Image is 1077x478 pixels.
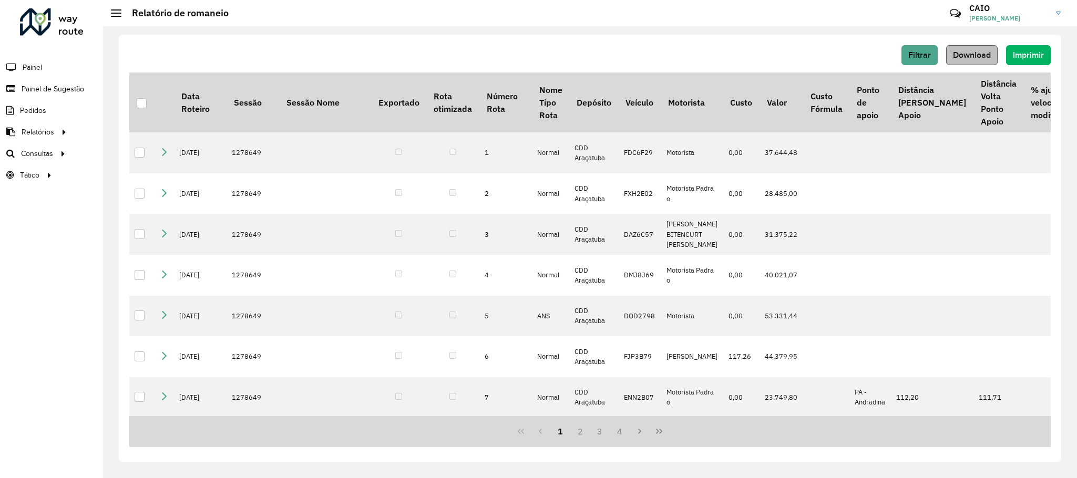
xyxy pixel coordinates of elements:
[661,255,723,296] td: Motorista Padra o
[569,214,618,255] td: CDD Araçatuba
[532,377,569,418] td: Normal
[20,105,46,116] span: Pedidos
[20,170,39,181] span: Tático
[760,336,803,377] td: 44.379,95
[619,336,661,377] td: FJP3B79
[174,255,227,296] td: [DATE]
[1013,50,1044,59] span: Imprimir
[227,336,279,377] td: 1278649
[619,377,661,418] td: ENN2B07
[723,255,760,296] td: 0,00
[371,72,426,132] th: Exportado
[619,173,661,214] td: FXH2E02
[426,72,479,132] th: Rota otimizada
[723,214,760,255] td: 0,00
[569,132,618,173] td: CDD Araçatuba
[661,72,723,132] th: Motorista
[723,173,760,214] td: 0,00
[174,214,227,255] td: [DATE]
[479,377,532,418] td: 7
[944,2,967,25] a: Contato Rápido
[479,214,532,255] td: 3
[973,377,1023,418] td: 111,71
[908,50,931,59] span: Filtrar
[723,336,760,377] td: 117,26
[661,132,723,173] td: Motorista
[569,377,618,418] td: CDD Araçatuba
[174,173,227,214] td: [DATE]
[479,72,532,132] th: Número Rota
[121,7,229,19] h2: Relatório de romaneio
[532,336,569,377] td: Normal
[23,62,42,73] span: Painel
[227,377,279,418] td: 1278649
[479,132,532,173] td: 1
[610,421,630,441] button: 4
[723,296,760,337] td: 0,00
[619,72,661,132] th: Veículo
[650,421,670,441] button: Last Page
[227,72,279,132] th: Sessão
[969,3,1048,13] h3: CAIO
[946,45,998,65] button: Download
[569,336,618,377] td: CDD Araçatuba
[479,173,532,214] td: 2
[532,255,569,296] td: Normal
[619,255,661,296] td: DMJ8J69
[760,132,803,173] td: 37.644,48
[760,377,803,418] td: 23.749,80
[760,173,803,214] td: 28.485,00
[279,72,371,132] th: Sessão Nome
[760,214,803,255] td: 31.375,22
[479,296,532,337] td: 5
[619,132,661,173] td: FDC6F29
[901,45,938,65] button: Filtrar
[227,173,279,214] td: 1278649
[174,72,227,132] th: Data Roteiro
[532,214,569,255] td: Normal
[661,173,723,214] td: Motorista Padra o
[479,255,532,296] td: 4
[619,296,661,337] td: DOD2798
[570,421,590,441] button: 2
[661,214,723,255] td: [PERSON_NAME] BITENCURT [PERSON_NAME]
[569,296,618,337] td: CDD Araçatuba
[891,72,973,132] th: Distância [PERSON_NAME] Apoio
[1006,45,1051,65] button: Imprimir
[969,14,1048,23] span: [PERSON_NAME]
[227,255,279,296] td: 1278649
[661,336,723,377] td: [PERSON_NAME]
[227,296,279,337] td: 1278649
[760,296,803,337] td: 53.331,44
[661,296,723,337] td: Motorista
[569,72,618,132] th: Depósito
[723,72,760,132] th: Custo
[723,377,760,418] td: 0,00
[174,296,227,337] td: [DATE]
[550,421,570,441] button: 1
[891,377,973,418] td: 112,20
[22,127,54,138] span: Relatórios
[479,336,532,377] td: 6
[569,255,618,296] td: CDD Araçatuba
[630,421,650,441] button: Next Page
[21,148,53,159] span: Consultas
[849,72,891,132] th: Ponto de apoio
[532,72,569,132] th: Nome Tipo Rota
[661,377,723,418] td: Motorista Padra o
[760,255,803,296] td: 40.021,07
[619,214,661,255] td: DAZ6C57
[22,84,84,95] span: Painel de Sugestão
[849,377,891,418] td: PA - Andradina
[174,377,227,418] td: [DATE]
[174,132,227,173] td: [DATE]
[803,72,849,132] th: Custo Fórmula
[569,173,618,214] td: CDD Araçatuba
[590,421,610,441] button: 3
[973,72,1023,132] th: Distância Volta Ponto Apoio
[953,50,991,59] span: Download
[532,296,569,337] td: ANS
[227,214,279,255] td: 1278649
[532,132,569,173] td: Normal
[760,72,803,132] th: Valor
